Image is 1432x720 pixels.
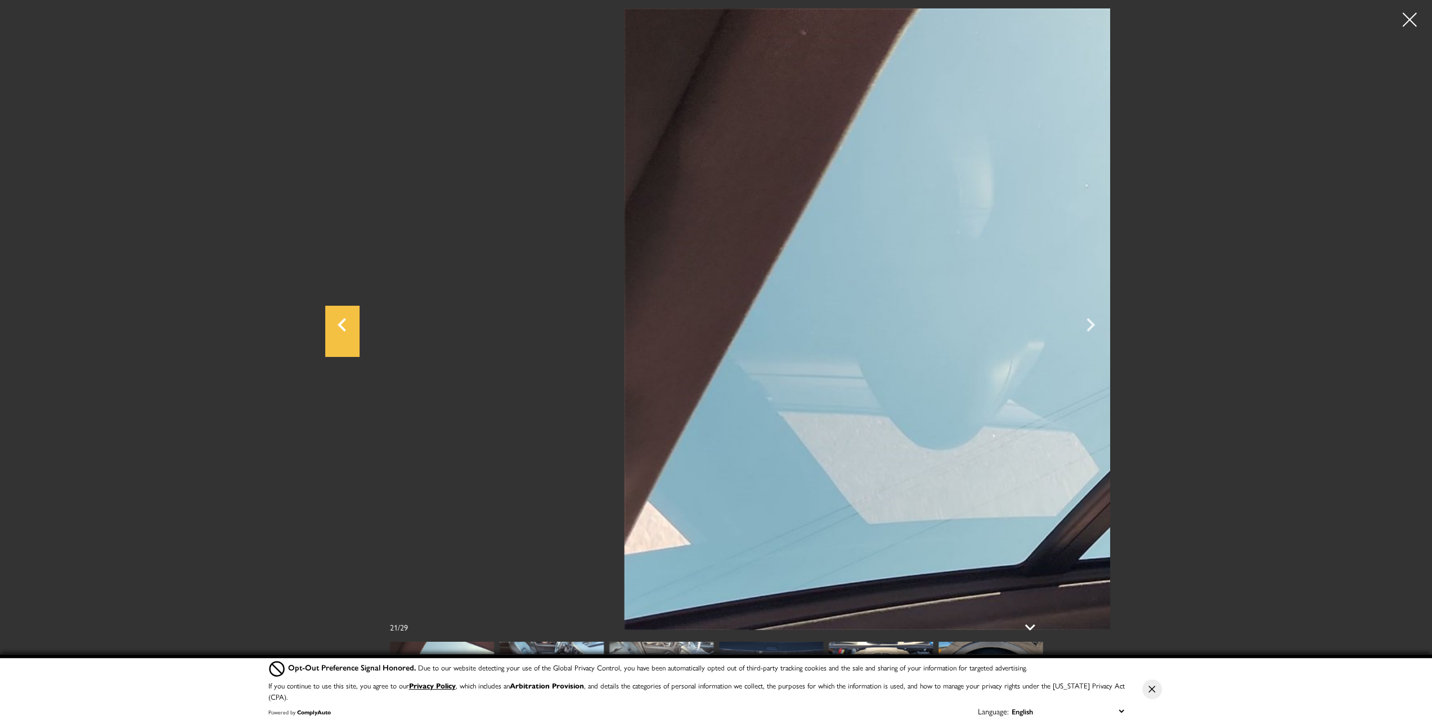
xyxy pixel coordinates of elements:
a: ComplyAuto [297,708,331,716]
select: Language Select [1009,705,1126,718]
div: Previous [325,306,359,356]
div: Due to our website detecting your use of the Global Privacy Control, you have been automatically ... [288,661,1027,673]
div: Next [1074,306,1107,356]
img: Used 2020 Jet Black Metallic Porsche S image 22 [500,642,604,720]
img: Used 2020 Jet Black Metallic Porsche S image 25 [829,642,933,720]
img: Used 2020 Jet Black Metallic Porsche S image 24 [719,642,823,720]
img: Used 2020 Jet Black Metallic Porsche S image 26 [939,642,1043,720]
img: Used 2020 Jet Black Metallic Porsche S image 23 [609,642,713,720]
strong: Arbitration Provision [510,680,584,691]
span: 21 [390,621,398,633]
p: If you continue to use this site, you agree to our , which includes an , and details the categori... [268,680,1125,702]
span: Opt-Out Preference Signal Honored . [288,661,418,673]
div: / [390,621,408,633]
div: Powered by [268,709,331,715]
span: 29 [400,621,408,633]
button: Close Button [1142,679,1162,699]
a: Privacy Policy [409,680,456,691]
div: Language: [978,707,1009,715]
img: Used 2020 Jet Black Metallic Porsche S image 21 [390,642,494,720]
